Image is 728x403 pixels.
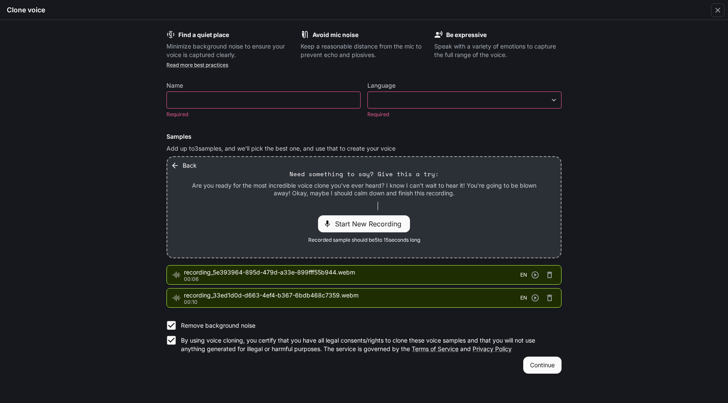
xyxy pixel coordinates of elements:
p: Add up to 3 samples, and we'll pick the best one, and use that to create your voice [166,144,562,153]
span: recording_33ed1d0d-d663-4ef4-b367-6bdb468c7359.webm [184,291,520,300]
span: Start New Recording [335,219,407,229]
h5: Clone voice [7,5,45,14]
span: Recorded sample should be 5 to 15 seconds long [308,236,420,244]
p: Are you ready for the most incredible voice clone you've ever heard? I know I can't wait to hear ... [188,182,540,197]
a: Privacy Policy [473,345,512,352]
a: Read more best practices [166,62,228,68]
a: Terms of Service [412,345,459,352]
b: Find a quiet place [178,31,229,38]
p: Keep a reasonable distance from the mic to prevent echo and plosives. [301,42,428,59]
b: Be expressive [446,31,487,38]
div: ​ [368,96,561,104]
h6: Samples [166,132,562,141]
b: Avoid mic noise [312,31,358,38]
p: 00:10 [184,300,520,305]
span: EN [520,271,527,279]
p: Remove background noise [181,321,255,330]
p: Language [367,83,396,89]
p: 00:06 [184,277,520,282]
p: Minimize background noise to ensure your voice is captured clearly. [166,42,294,59]
p: Required [367,110,556,119]
button: Back [169,157,200,174]
p: Name [166,83,183,89]
span: EN [520,294,527,302]
button: Continue [523,357,562,374]
p: By using voice cloning, you certify that you have all legal consents/rights to clone these voice ... [181,336,555,353]
span: recording_5e393964-895d-479d-a33e-899fff55b944.webm [184,268,520,277]
p: Required [166,110,355,119]
div: Start New Recording [318,215,410,232]
p: Speak with a variety of emotions to capture the full range of the voice. [434,42,562,59]
p: Need something to say? Give this a try: [289,170,439,178]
